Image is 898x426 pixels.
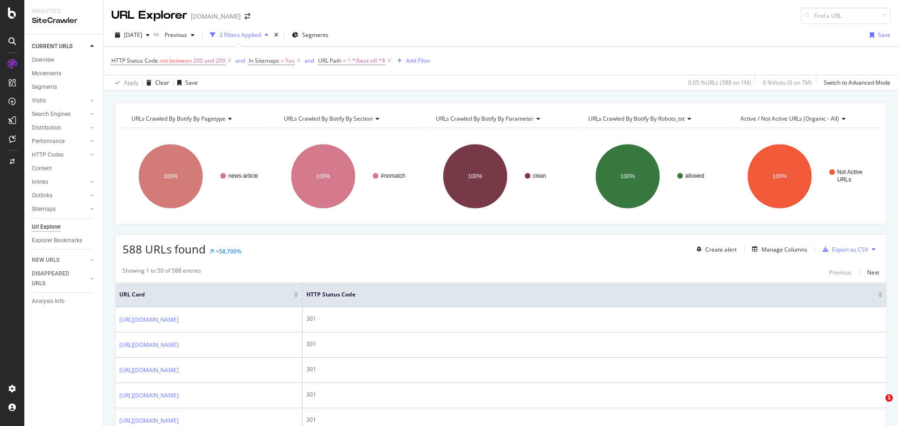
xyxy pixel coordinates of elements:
[820,75,891,90] button: Switch to Advanced Mode
[867,268,879,276] div: Next
[316,173,330,180] text: 100%
[885,394,893,402] span: 1
[191,12,241,21] div: [DOMAIN_NAME]
[304,57,314,65] div: and
[119,366,179,375] a: [URL][DOMAIN_NAME]
[32,137,87,146] a: Performance
[228,173,258,179] text: news-article
[32,69,97,79] a: Movements
[32,177,48,187] div: Inlinks
[245,13,250,20] div: arrow-right-arrow-left
[155,79,169,87] div: Clear
[285,54,295,67] span: Yes
[249,57,279,65] span: In Sitemaps
[32,96,87,106] a: Visits
[731,136,878,217] div: A chart.
[866,28,891,43] button: Save
[32,150,87,160] a: HTTP Codes
[819,242,868,257] button: Export as CSV
[740,115,839,123] span: Active / Not Active URLs (organic - all)
[32,164,52,173] div: Content
[219,31,261,39] div: 3 Filters Applied
[306,416,883,424] div: 301
[130,111,262,126] h4: URLs Crawled By Botify By pagetype
[288,28,332,43] button: Segments
[235,57,245,65] div: and
[281,57,284,65] span: =
[275,136,421,217] svg: A chart.
[773,173,787,180] text: 100%
[32,222,97,232] a: Url Explorer
[304,56,314,65] button: and
[748,244,807,255] button: Manage Columns
[32,7,96,15] div: Analytics
[123,136,269,217] svg: A chart.
[306,390,883,399] div: 301
[32,255,87,265] a: NEW URLS
[32,137,65,146] div: Performance
[579,136,726,217] div: A chart.
[393,55,431,66] button: Add Filter
[32,123,61,133] div: Distribution
[131,115,225,123] span: URLs Crawled By Botify By pagetype
[185,79,198,87] div: Save
[705,245,737,253] div: Create alert
[119,416,179,426] a: [URL][DOMAIN_NAME]
[866,394,889,417] iframe: Intercom live chat
[837,176,851,183] text: URLs
[302,31,328,39] span: Segments
[119,315,179,325] a: [URL][DOMAIN_NAME]
[143,75,169,90] button: Clear
[32,109,87,119] a: Search Engines
[306,340,883,348] div: 301
[284,115,373,123] span: URLs Crawled By Botify By section
[32,109,71,119] div: Search Engines
[32,204,87,214] a: Sitemaps
[434,111,566,126] h4: URLs Crawled By Botify By parameter
[685,173,704,179] text: allowed
[32,15,96,26] div: SiteCrawler
[620,173,635,180] text: 100%
[306,290,864,299] span: HTTP Status Code
[159,57,192,65] span: not between
[32,296,97,306] a: Analysis Info
[32,82,97,92] a: Segments
[306,315,883,323] div: 301
[153,30,161,38] span: vs
[123,241,206,257] span: 588 URLs found
[587,111,719,126] h4: URLs Crawled By Botify By robots_txt
[436,115,534,123] span: URLs Crawled By Botify By parameter
[32,69,61,79] div: Movements
[739,111,871,126] h4: Active / Not Active URLs
[124,79,138,87] div: Apply
[32,222,61,232] div: Url Explorer
[837,169,862,175] text: Not Active
[164,173,178,180] text: 100%
[32,55,54,65] div: Overview
[193,54,225,67] span: 200 and 299
[272,30,280,40] div: times
[32,191,87,201] a: Outlinks
[32,236,82,245] div: Explorer Bookmarks
[829,268,852,276] div: Previous
[318,57,341,65] span: URL Path
[32,204,56,214] div: Sitemaps
[32,269,79,289] div: DISAPPEARED URLS
[161,31,187,39] span: Previous
[867,267,879,278] button: Next
[216,247,241,255] div: +58,700%
[688,79,751,87] div: 0.05 % URLs ( 588 on 1M )
[161,28,198,43] button: Previous
[282,111,414,126] h4: URLs Crawled By Botify By section
[32,96,46,106] div: Visits
[32,255,59,265] div: NEW URLS
[348,54,385,67] span: ^.*/best-of/.*$
[235,56,245,65] button: and
[111,75,138,90] button: Apply
[32,82,57,92] div: Segments
[32,269,87,289] a: DISAPPEARED URLS
[111,28,153,43] button: [DATE]
[832,245,868,253] div: Export as CSV
[32,55,97,65] a: Overview
[32,191,52,201] div: Outlinks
